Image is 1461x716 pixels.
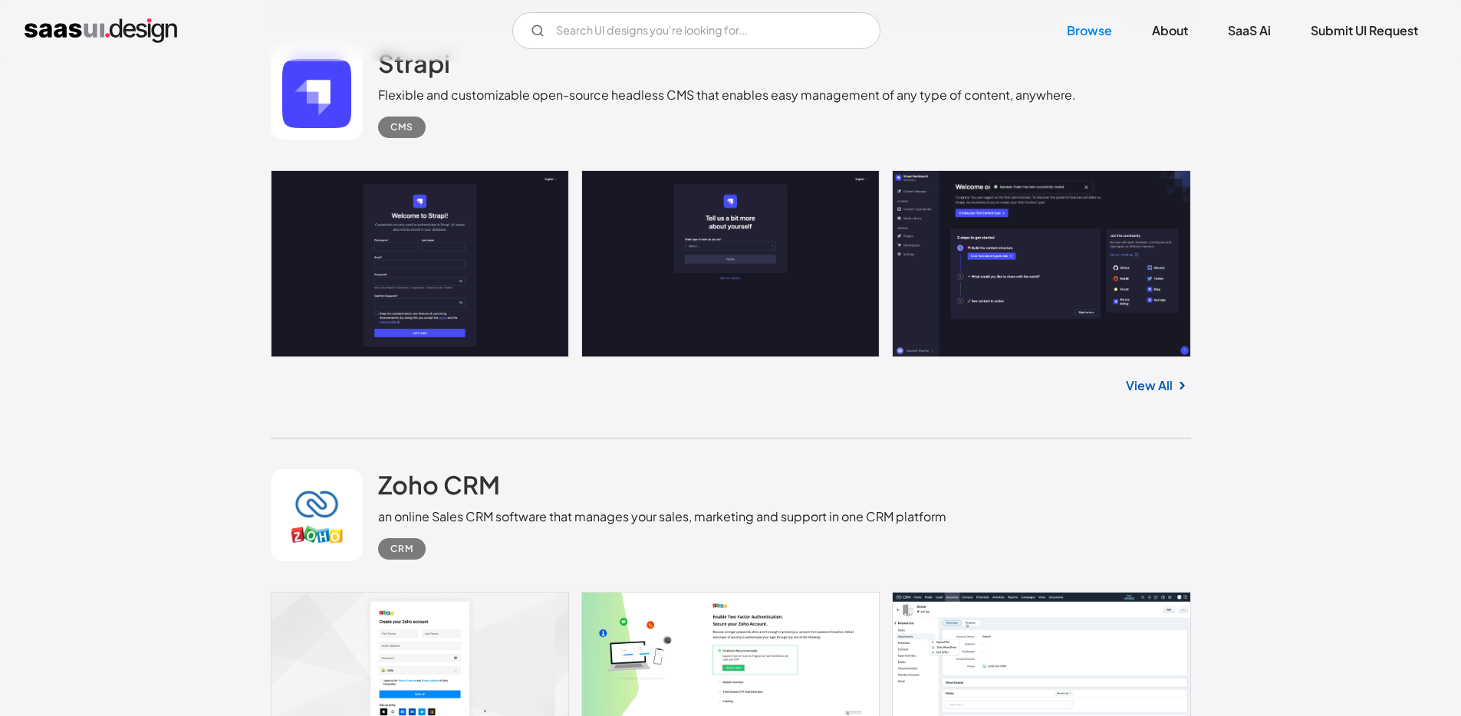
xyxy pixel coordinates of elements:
a: About [1134,14,1206,48]
div: CRM [390,540,413,558]
a: home [25,18,177,43]
div: CMS [390,118,413,136]
form: Email Form [512,12,880,49]
h2: Zoho CRM [378,469,500,500]
a: SaaS Ai [1209,14,1289,48]
input: Search UI designs you're looking for... [512,12,880,49]
div: an online Sales CRM software that manages your sales, marketing and support in one CRM platform [378,507,946,526]
a: Browse [1048,14,1130,48]
a: View All [1126,376,1173,395]
a: Zoho CRM [378,469,500,507]
h2: Strapi [378,48,450,78]
div: Flexible and customizable open-source headless CMS that enables easy management of any type of co... [378,86,1076,104]
a: Strapi [378,48,450,86]
a: Submit UI Request [1292,14,1436,48]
